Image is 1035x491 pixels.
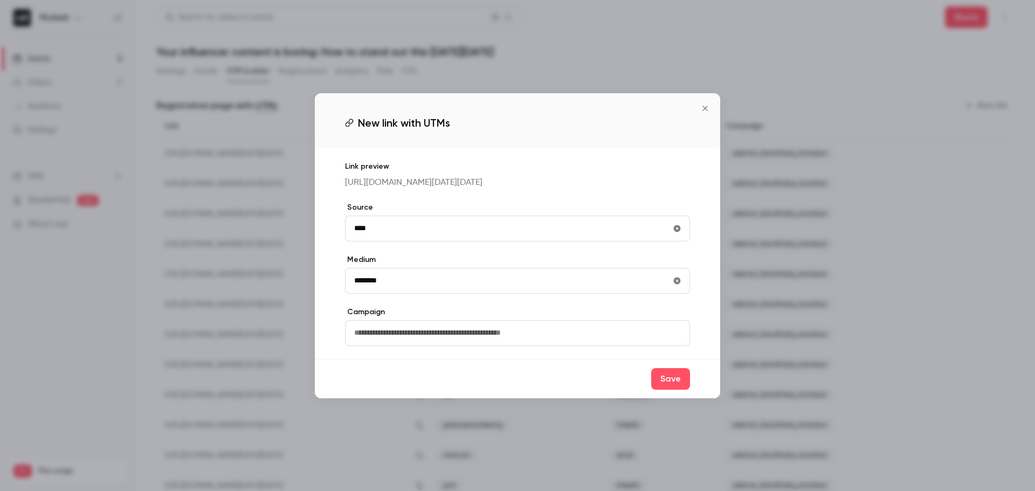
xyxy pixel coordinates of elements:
button: Save [651,368,690,390]
button: utmMedium [668,272,686,289]
label: Campaign [345,307,690,317]
button: utmSource [668,220,686,237]
p: Link preview [345,161,690,172]
p: [URL][DOMAIN_NAME][DATE][DATE] [345,176,690,189]
span: New link with UTMs [358,115,450,131]
label: Source [345,202,690,213]
button: Close [694,98,716,119]
label: Medium [345,254,690,265]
